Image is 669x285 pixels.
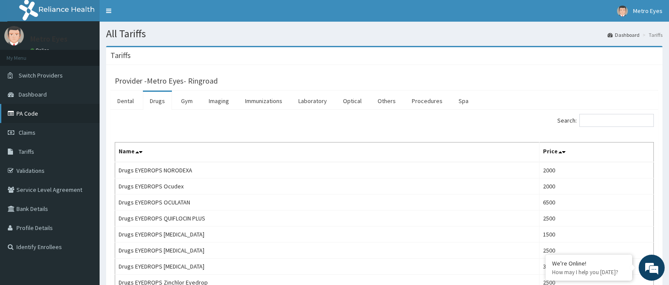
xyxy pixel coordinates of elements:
[238,92,289,110] a: Immunizations
[452,92,475,110] a: Spa
[579,114,654,127] input: Search:
[143,92,172,110] a: Drugs
[142,4,163,25] div: Minimize live chat window
[115,211,540,227] td: Drugs EYEDROPS QUIFLOCIN PLUS
[115,243,540,259] td: Drugs EYEDROPS [MEDICAL_DATA]
[115,178,540,194] td: Drugs EYEDROPS Ocudex
[540,194,654,211] td: 6500
[115,142,540,162] th: Name
[552,269,626,276] p: How may I help you today?
[110,92,141,110] a: Dental
[617,6,628,16] img: User Image
[633,7,663,15] span: Metro Eyes
[19,91,47,98] span: Dashboard
[115,162,540,178] td: Drugs EYEDROPS NORODEXA
[540,211,654,227] td: 2500
[552,259,626,267] div: We're Online!
[371,92,403,110] a: Others
[19,129,36,136] span: Claims
[336,92,368,110] a: Optical
[405,92,449,110] a: Procedures
[30,47,51,53] a: Online
[50,87,120,174] span: We're online!
[19,71,63,79] span: Switch Providers
[115,194,540,211] td: Drugs EYEDROPS OCULATAN
[19,148,34,155] span: Tariffs
[540,142,654,162] th: Price
[540,243,654,259] td: 2500
[291,92,334,110] a: Laboratory
[174,92,200,110] a: Gym
[557,114,654,127] label: Search:
[106,28,663,39] h1: All Tariffs
[4,26,24,45] img: User Image
[115,259,540,275] td: Drugs EYEDROPS [MEDICAL_DATA]
[115,77,218,85] h3: Provider - Metro Eyes- Ringroad
[608,31,640,39] a: Dashboard
[540,227,654,243] td: 1500
[4,191,165,222] textarea: Type your message and hit 'Enter'
[110,52,131,59] h3: Tariffs
[540,178,654,194] td: 2000
[30,35,68,43] p: Metro Eyes
[540,259,654,275] td: 3000
[540,162,654,178] td: 2000
[16,43,35,65] img: d_794563401_company_1708531726252_794563401
[202,92,236,110] a: Imaging
[45,49,145,60] div: Chat with us now
[640,31,663,39] li: Tariffs
[115,227,540,243] td: Drugs EYEDROPS [MEDICAL_DATA]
